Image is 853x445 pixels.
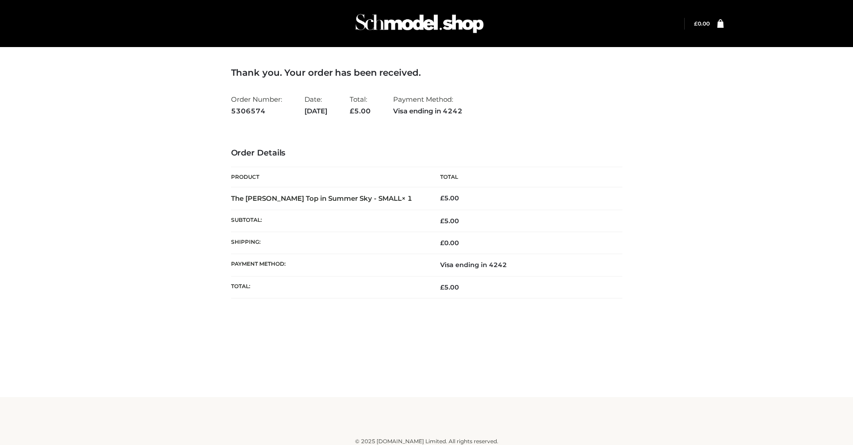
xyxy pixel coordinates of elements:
[231,91,282,119] li: Order Number:
[231,67,622,78] h3: Thank you. Your order has been received.
[350,107,354,115] span: £
[231,194,412,203] strong: The [PERSON_NAME] Top in Summer Sky - SMALL
[440,283,444,291] span: £
[350,91,371,119] li: Total:
[440,217,459,225] span: 5.00
[427,167,622,187] th: Total
[304,91,327,119] li: Date:
[393,91,463,119] li: Payment Method:
[352,6,487,41] img: Schmodel Admin 964
[393,105,463,117] strong: Visa ending in 4242
[304,105,327,117] strong: [DATE]
[440,217,444,225] span: £
[427,254,622,276] td: Visa ending in 4242
[231,148,622,158] h3: Order Details
[440,283,459,291] span: 5.00
[694,20,698,27] span: £
[402,194,412,203] strong: × 1
[440,239,459,247] bdi: 0.00
[440,239,444,247] span: £
[231,167,427,187] th: Product
[231,276,427,298] th: Total:
[231,210,427,232] th: Subtotal:
[231,254,427,276] th: Payment method:
[231,105,282,117] strong: 5306574
[694,20,710,27] a: £0.00
[350,107,371,115] span: 5.00
[440,194,459,202] bdi: 5.00
[231,232,427,254] th: Shipping:
[440,194,444,202] span: £
[694,20,710,27] bdi: 0.00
